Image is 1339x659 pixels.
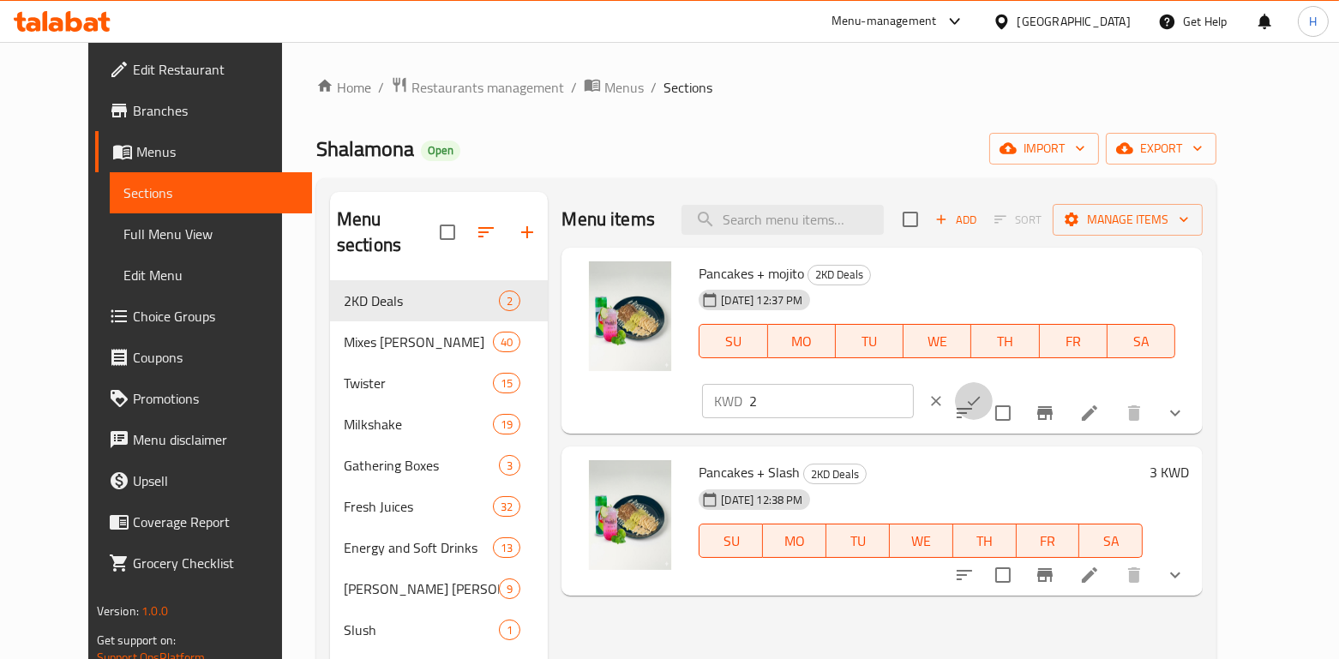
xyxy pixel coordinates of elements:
span: [PERSON_NAME] [PERSON_NAME] [344,578,499,599]
div: [PERSON_NAME] [PERSON_NAME]9 [330,568,549,609]
span: Sections [123,183,298,203]
a: Edit menu item [1079,403,1100,423]
span: Twister [344,373,493,393]
a: Menus [95,131,312,172]
button: TH [971,324,1039,358]
span: H [1309,12,1317,31]
span: Select section first [983,207,1053,233]
span: Upsell [133,470,298,491]
span: Edit Restaurant [133,59,298,80]
a: Choice Groups [95,296,312,337]
button: show more [1155,392,1196,434]
span: 15 [494,375,519,392]
span: Branches [133,100,298,121]
a: Upsell [95,460,312,501]
li: / [571,77,577,98]
div: Slush1 [330,609,549,650]
button: ok [955,382,993,420]
span: Select to update [985,557,1021,593]
button: TU [826,524,890,558]
span: 40 [494,334,519,350]
a: Home [316,77,371,98]
button: FR [1017,524,1080,558]
div: items [499,620,520,640]
a: Sections [110,172,312,213]
button: delete [1114,392,1155,434]
span: WE [910,329,964,354]
span: Add item [928,207,983,233]
h6: 3 KWD [1150,460,1189,484]
nav: breadcrumb [316,76,1216,99]
button: MO [768,324,836,358]
span: 1 [500,622,519,638]
span: Restaurants management [411,77,564,98]
div: 2KD Deals [808,265,871,285]
span: Pancakes + Slash [699,459,800,485]
svg: Show Choices [1165,403,1186,423]
span: Sections [663,77,712,98]
span: Full Menu View [123,224,298,244]
a: Menus [584,76,644,99]
div: Energy and Soft Drinks13 [330,527,549,568]
span: Milkshake [344,414,493,434]
button: Add section [507,212,548,253]
span: [DATE] 12:38 PM [714,492,809,508]
a: Grocery Checklist [95,542,312,584]
div: items [499,455,520,476]
span: Version: [97,600,139,622]
span: import [1003,138,1085,159]
div: Mixes [PERSON_NAME]40 [330,321,549,362]
div: Gathering Boxes [344,455,499,476]
button: WE [890,524,953,558]
div: items [493,373,520,393]
span: Pancakes + mojito [699,261,804,286]
span: Open [421,143,460,158]
button: WE [904,324,971,358]
span: [DATE] 12:37 PM [714,292,809,309]
span: TU [833,529,883,554]
img: Pancakes + Slash [575,460,685,570]
span: Slush [344,620,499,640]
span: MO [775,329,829,354]
button: TH [953,524,1017,558]
div: Mixes Ala Kaifak [344,332,493,352]
div: items [499,578,520,599]
span: Select to update [985,395,1021,431]
span: export [1120,138,1203,159]
a: Branches [95,90,312,131]
span: TH [960,529,1010,554]
button: Add [928,207,983,233]
div: Milkshake19 [330,404,549,445]
a: Restaurants management [391,76,564,99]
div: items [493,537,520,558]
a: Promotions [95,378,312,419]
span: Select section [892,201,928,237]
button: delete [1114,554,1155,596]
span: SU [706,329,760,354]
span: SA [1114,329,1168,354]
span: Menus [604,77,644,98]
span: TH [978,329,1032,354]
a: Coupons [95,337,312,378]
span: Menu disclaimer [133,429,298,450]
button: sort-choices [944,554,985,596]
div: items [493,414,520,434]
button: export [1106,133,1216,165]
div: 2KD Deals2 [330,280,549,321]
span: Manage items [1066,209,1189,231]
button: clear [917,382,955,420]
span: Fresh Juices [344,496,493,517]
a: Edit Restaurant [95,49,312,90]
span: 2 [500,293,519,309]
span: 2KD Deals [344,291,499,311]
a: Coverage Report [95,501,312,542]
div: Energy and Soft Drinks [344,537,493,558]
div: 2KD Deals [803,464,867,484]
svg: Show Choices [1165,565,1186,585]
span: Choice Groups [133,306,298,327]
span: SU [706,529,756,554]
li: / [378,77,384,98]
